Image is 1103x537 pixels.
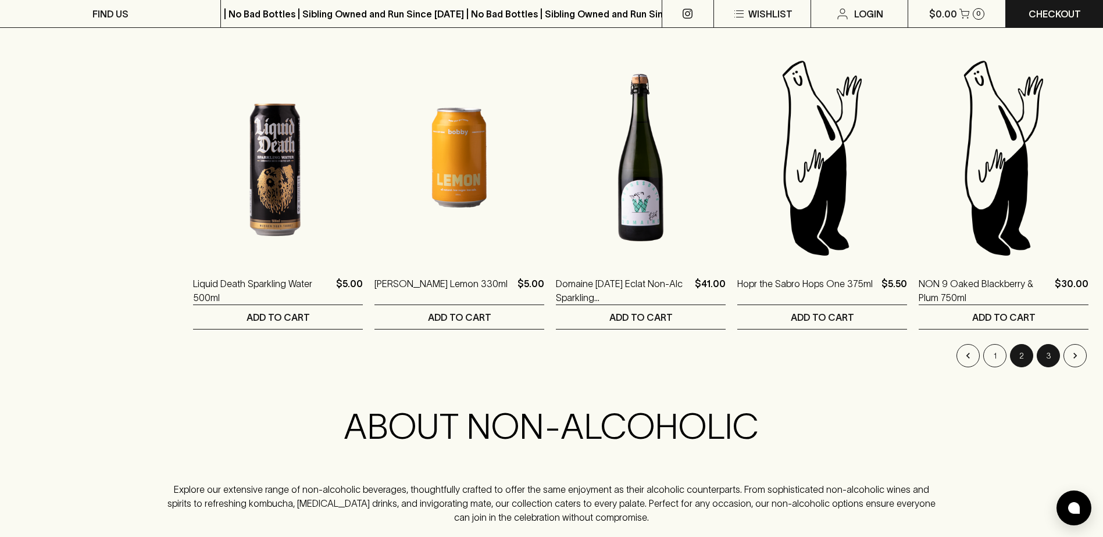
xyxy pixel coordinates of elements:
[919,56,1088,259] img: Blackhearts & Sparrows Man
[428,310,491,324] p: ADD TO CART
[556,305,726,329] button: ADD TO CART
[919,277,1050,305] a: NON 9 Oaked Blackberry & Plum 750ml
[166,482,938,524] p: Explore our extensive range of non-alcoholic beverages, thoughtfully crafted to offer the same en...
[556,56,726,259] img: Domaine Wednesday Eclat Non-Alc Sparkling NV
[695,277,726,305] p: $41.00
[1029,7,1081,21] p: Checkout
[374,56,544,259] img: Bobby Soda Lemon 330ml
[193,344,1088,367] nav: pagination navigation
[193,277,331,305] a: Liquid Death Sparkling Water 500ml
[1068,502,1080,514] img: bubble-icon
[1063,344,1087,367] button: Go to next page
[1037,344,1060,367] button: Go to page 3
[737,277,873,305] a: Hopr the Sabro Hops One 375ml
[193,305,363,329] button: ADD TO CART
[92,7,128,21] p: FIND US
[247,310,310,324] p: ADD TO CART
[919,305,1088,329] button: ADD TO CART
[929,7,957,21] p: $0.00
[556,277,690,305] a: Domaine [DATE] Eclat Non-Alc Sparkling [GEOGRAPHIC_DATA]
[1055,277,1088,305] p: $30.00
[166,406,938,448] h2: ABOUT NON-ALCOHOLIC
[374,305,544,329] button: ADD TO CART
[972,310,1036,324] p: ADD TO CART
[881,277,907,305] p: $5.50
[854,7,883,21] p: Login
[737,305,907,329] button: ADD TO CART
[517,277,544,305] p: $5.00
[336,277,363,305] p: $5.00
[737,56,907,259] img: Blackhearts & Sparrows Man
[609,310,673,324] p: ADD TO CART
[976,10,981,17] p: 0
[748,7,793,21] p: Wishlist
[1010,344,1033,367] button: page 2
[193,56,363,259] img: Liquid Death Sparkling Water 500ml
[983,344,1006,367] button: Go to page 1
[374,277,508,305] a: [PERSON_NAME] Lemon 330ml
[791,310,854,324] p: ADD TO CART
[956,344,980,367] button: Go to previous page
